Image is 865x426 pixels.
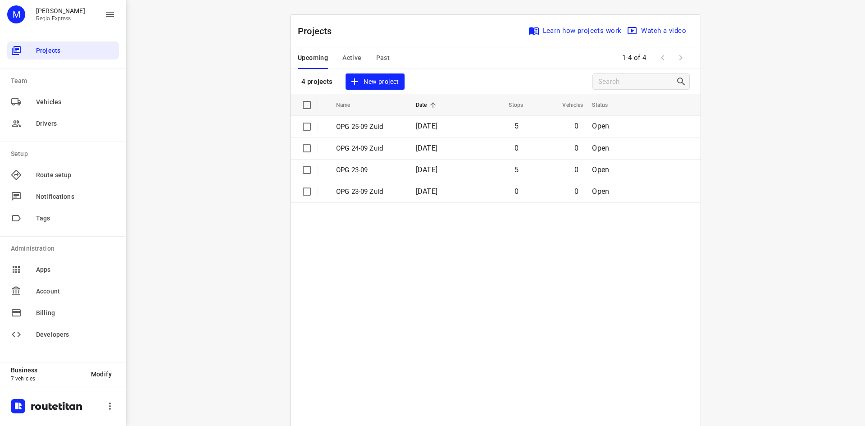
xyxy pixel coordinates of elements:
div: Notifications [7,188,119,206]
span: Past [376,52,390,64]
span: Developers [36,330,115,339]
div: Apps [7,261,119,279]
span: 0 [514,187,519,196]
span: 1-4 of 4 [619,48,650,68]
span: Upcoming [298,52,328,64]
p: Business [11,366,84,374]
span: Previous Page [654,49,672,67]
span: 0 [514,144,519,152]
span: New project [351,76,399,87]
span: Vehicles [551,100,583,110]
span: 5 [514,165,519,174]
span: 0 [574,122,578,130]
span: Stops [497,100,523,110]
div: M [7,5,25,23]
p: OPG 24-09 Zuid [336,143,402,154]
button: New project [346,73,404,90]
span: 0 [574,144,578,152]
div: Account [7,282,119,300]
span: Open [592,122,609,130]
span: 0 [574,165,578,174]
div: Drivers [7,115,119,133]
span: Apps [36,265,115,275]
p: Setup [11,149,119,159]
span: Next Page [672,49,690,67]
div: Vehicles [7,93,119,111]
button: Modify [84,366,119,382]
div: Billing [7,304,119,322]
p: OPG 23-09 Zuid [336,187,402,197]
p: 4 projects [301,78,332,86]
p: OPG 25-09 Zuid [336,122,402,132]
span: Status [592,100,619,110]
span: Billing [36,308,115,318]
p: 7 vehicles [11,376,84,382]
span: Projects [36,46,115,55]
span: [DATE] [416,122,437,130]
p: Regio Express [36,15,85,22]
span: Route setup [36,170,115,180]
span: Account [36,287,115,296]
span: Modify [91,371,112,378]
span: Open [592,187,609,196]
span: [DATE] [416,144,437,152]
span: Active [342,52,361,64]
span: 0 [574,187,578,196]
span: Vehicles [36,97,115,107]
span: Drivers [36,119,115,128]
div: Tags [7,209,119,227]
p: Max Bisseling [36,7,85,14]
span: 5 [514,122,519,130]
p: OPG 23-09 [336,165,402,175]
p: Administration [11,244,119,253]
span: Name [336,100,362,110]
p: Projects [298,24,339,38]
div: Search [676,76,689,87]
span: Tags [36,214,115,223]
span: Open [592,165,609,174]
p: Team [11,76,119,86]
span: Open [592,144,609,152]
div: Route setup [7,166,119,184]
span: [DATE] [416,165,437,174]
div: Developers [7,325,119,344]
span: Date [416,100,439,110]
span: Notifications [36,192,115,202]
span: [DATE] [416,187,437,196]
input: Search projects [598,75,676,89]
div: Projects [7,41,119,60]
